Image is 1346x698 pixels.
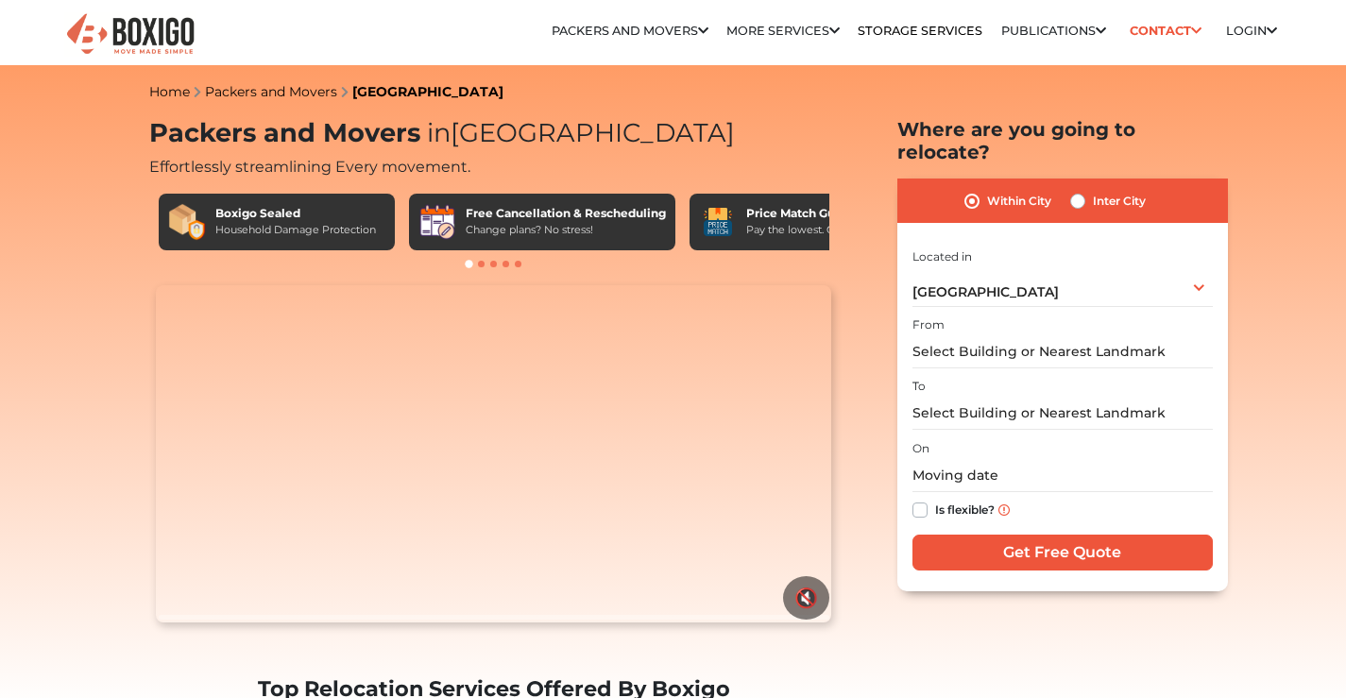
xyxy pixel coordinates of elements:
a: Contact [1124,16,1208,45]
span: [GEOGRAPHIC_DATA] [912,283,1059,300]
button: 🔇 [783,576,829,620]
h1: Packers and Movers [149,118,839,149]
div: Household Damage Protection [215,222,376,238]
label: To [912,378,926,395]
label: Located in [912,248,972,265]
a: Publications [1001,24,1106,38]
span: in [427,117,451,148]
label: Inter City [1093,190,1146,213]
div: Change plans? No stress! [466,222,666,238]
span: Effortlessly streamlining Every movement. [149,158,470,176]
input: Select Building or Nearest Landmark [912,397,1213,430]
video: Your browser does not support the video tag. [156,285,831,623]
label: On [912,440,929,457]
a: More services [726,24,840,38]
div: Free Cancellation & Rescheduling [466,205,666,222]
div: Boxigo Sealed [215,205,376,222]
span: [GEOGRAPHIC_DATA] [420,117,735,148]
a: Home [149,83,190,100]
div: Pay the lowest. Guaranteed! [746,222,890,238]
a: Login [1226,24,1277,38]
img: info [998,504,1010,516]
a: Storage Services [858,24,982,38]
label: Is flexible? [935,499,995,519]
a: Packers and Movers [552,24,708,38]
h2: Where are you going to relocate? [897,118,1228,163]
a: Packers and Movers [205,83,337,100]
label: Within City [987,190,1051,213]
a: [GEOGRAPHIC_DATA] [352,83,503,100]
input: Moving date [912,459,1213,492]
label: From [912,316,945,333]
input: Get Free Quote [912,535,1213,570]
img: Price Match Guarantee [699,203,737,241]
input: Select Building or Nearest Landmark [912,335,1213,368]
img: Boxigo [64,11,196,58]
img: Free Cancellation & Rescheduling [418,203,456,241]
div: Price Match Guarantee [746,205,890,222]
img: Boxigo Sealed [168,203,206,241]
